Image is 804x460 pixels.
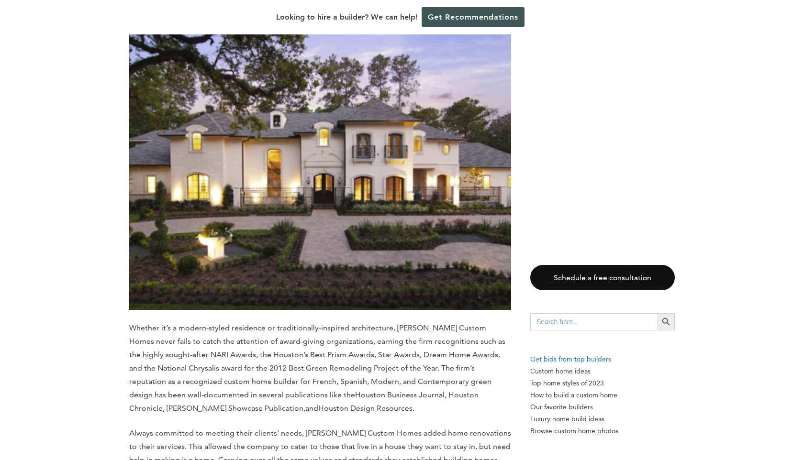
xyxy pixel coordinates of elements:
[422,7,525,27] a: Get Recommendations
[305,404,318,413] span: and
[530,313,658,330] input: Search here...
[530,353,675,365] p: Get bids from top builders
[530,389,675,401] a: How to build a custom home
[129,363,491,399] span: he firm’s reputation as a recognized custom home builder for French, Spanish, Modern, and Contemp...
[530,413,675,425] a: Luxury home build ideas
[530,365,675,377] a: Custom home ideas
[530,425,675,437] a: Browse custom home photos
[530,377,675,389] a: Top home styles of 2023
[129,323,505,372] span: Whether it’s a modern-styled residence or traditionally-inspired architecture, [PERSON_NAME] Cust...
[530,265,675,290] a: Schedule a free consultation
[530,401,675,413] a: Our favorite builders
[318,404,414,413] i: Houston Design Resources.
[661,317,671,327] svg: Search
